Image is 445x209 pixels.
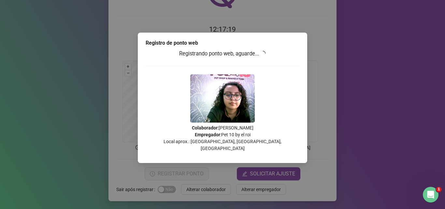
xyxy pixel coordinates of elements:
[260,50,266,56] span: loading
[436,187,441,192] span: 1
[146,50,299,58] h3: Registrando ponto web, aguarde...
[195,132,220,137] strong: Empregador
[146,39,299,47] div: Registro de ponto web
[423,187,438,202] iframe: Intercom live chat
[192,125,218,130] strong: Colaborador
[146,125,299,152] p: : [PERSON_NAME] : Pet 10 by el roi Local aprox.: [GEOGRAPHIC_DATA], [GEOGRAPHIC_DATA], [GEOGRAPHI...
[190,74,255,123] img: Z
